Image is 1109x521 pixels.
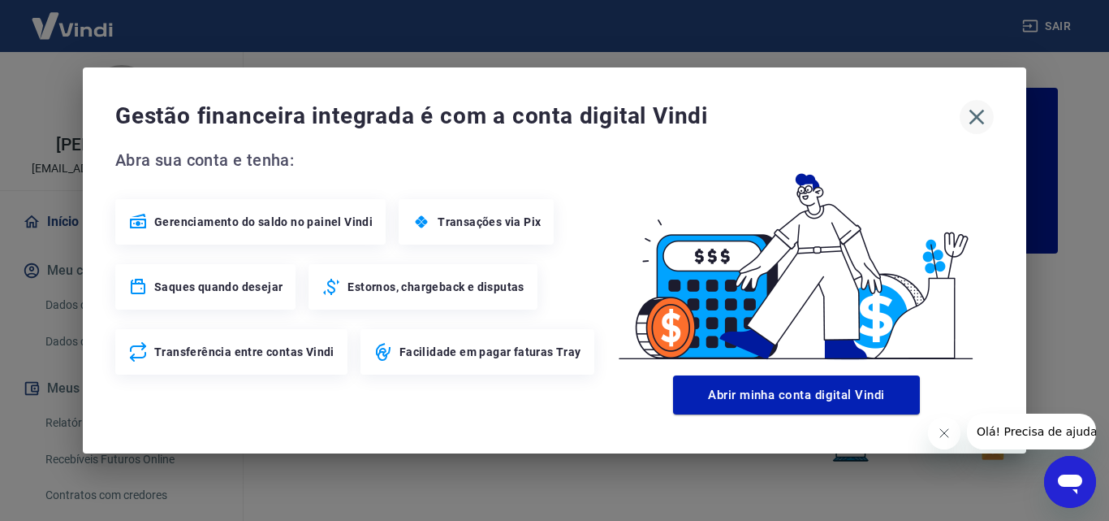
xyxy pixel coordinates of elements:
span: Facilidade em pagar faturas Tray [399,344,581,360]
iframe: Botão para abrir a janela de mensagens [1044,456,1096,508]
iframe: Fechar mensagem [928,417,960,449]
span: Abra sua conta e tenha: [115,147,599,173]
span: Olá! Precisa de ajuda? [10,11,136,24]
img: Good Billing [599,147,994,369]
span: Gerenciamento do saldo no painel Vindi [154,214,373,230]
span: Estornos, chargeback e disputas [347,279,524,295]
span: Saques quando desejar [154,279,283,295]
span: Transações via Pix [438,214,541,230]
button: Abrir minha conta digital Vindi [673,376,920,415]
iframe: Mensagem da empresa [967,414,1096,449]
span: Gestão financeira integrada é com a conta digital Vindi [115,100,960,132]
span: Transferência entre contas Vindi [154,344,334,360]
